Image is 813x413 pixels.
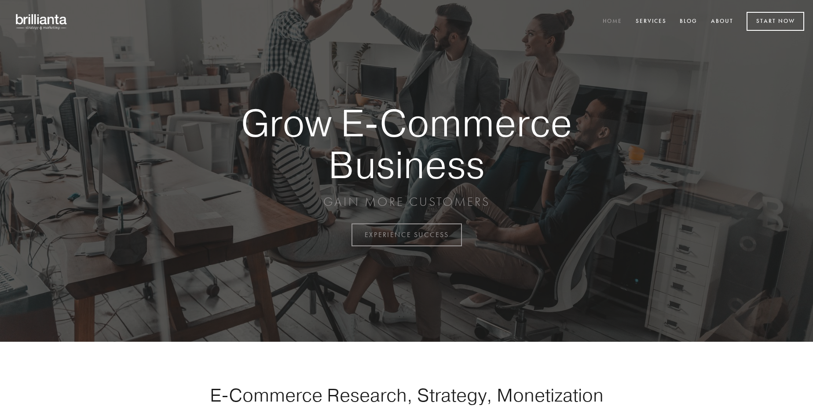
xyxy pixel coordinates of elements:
h1: E-Commerce Research, Strategy, Monetization [182,384,631,406]
img: brillianta - research, strategy, marketing [9,9,75,34]
a: Services [630,15,672,29]
a: Home [597,15,628,29]
a: Blog [674,15,703,29]
a: Start Now [747,12,804,31]
a: EXPERIENCE SUCCESS [352,223,462,246]
strong: Grow E-Commerce Business [210,102,603,185]
a: About [705,15,739,29]
p: GAIN MORE CUSTOMERS [210,194,603,210]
